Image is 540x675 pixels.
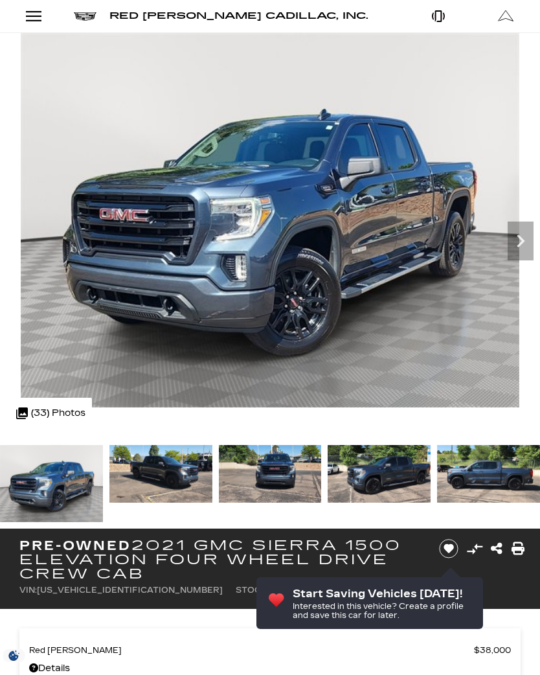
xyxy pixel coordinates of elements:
[109,445,212,503] img: Used 2021 Dark Sky Metallic GMC Elevation image 2
[328,445,431,503] img: Used 2021 Dark Sky Metallic GMC Elevation image 4
[508,222,534,260] div: Next
[29,641,511,659] a: Red [PERSON_NAME] $38,000
[74,7,96,25] a: Cadillac logo
[465,539,484,558] button: Compare vehicle
[269,586,320,595] span: UC415825A
[10,398,92,429] div: (33) Photos
[109,7,368,25] a: Red [PERSON_NAME] Cadillac, Inc.
[19,538,422,581] h1: 2021 GMC Sierra 1500 Elevation Four Wheel Drive Crew Cab
[512,540,524,558] a: Print this Pre-Owned 2021 GMC Sierra 1500 Elevation Four Wheel Drive Crew Cab
[109,10,368,21] span: Red [PERSON_NAME] Cadillac, Inc.
[19,586,37,595] span: VIN:
[19,538,131,553] strong: Pre-Owned
[437,445,540,503] img: Used 2021 Dark Sky Metallic GMC Elevation image 5
[29,641,474,659] span: Red [PERSON_NAME]
[219,445,322,503] img: Used 2021 Dark Sky Metallic GMC Elevation image 3
[474,641,511,659] span: $38,000
[236,586,269,595] span: Stock:
[37,586,223,595] span: [US_VEHICLE_IDENTIFICATION_NUMBER]
[434,538,463,559] button: Save vehicle
[74,12,96,21] img: Cadillac logo
[491,540,502,558] a: Share this Pre-Owned 2021 GMC Sierra 1500 Elevation Four Wheel Drive Crew Cab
